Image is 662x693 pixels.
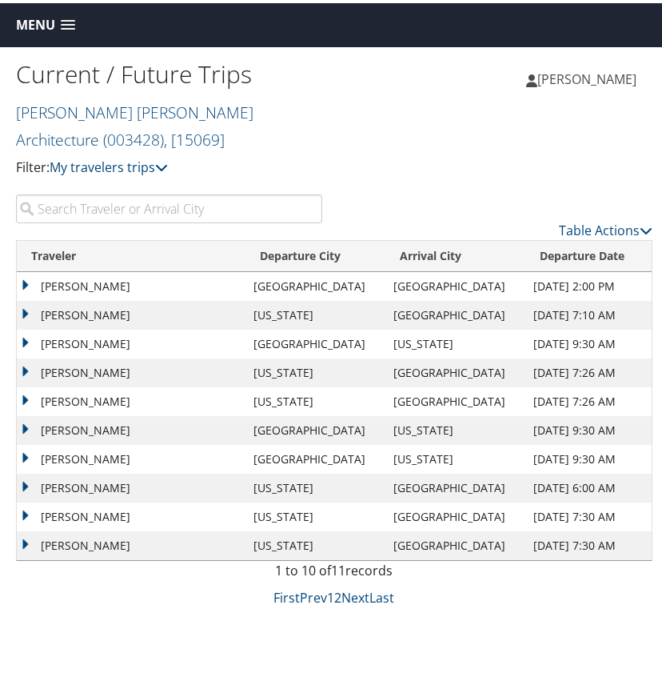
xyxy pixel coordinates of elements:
td: [US_STATE] [245,355,385,384]
td: [DATE] 7:10 AM [525,298,652,326]
td: [US_STATE] [385,442,525,471]
td: [GEOGRAPHIC_DATA] [245,326,385,355]
td: [PERSON_NAME] [17,413,245,442]
th: Departure City: activate to sort column ascending [245,238,385,269]
td: [PERSON_NAME] [17,269,245,298]
span: , [ 15069 ] [164,126,225,147]
a: Prev [301,586,328,603]
a: Menu [8,9,83,35]
td: [GEOGRAPHIC_DATA] [385,528,525,557]
input: Search Traveler or Arrival City [16,191,322,220]
span: ( 003428 ) [103,126,164,147]
td: [DATE] 7:26 AM [525,384,652,413]
td: [US_STATE] [245,384,385,413]
span: [PERSON_NAME] [537,67,636,85]
td: [PERSON_NAME] [17,326,245,355]
td: [GEOGRAPHIC_DATA] [245,413,385,442]
td: [PERSON_NAME] [17,298,245,326]
a: Table Actions [559,218,652,236]
td: [PERSON_NAME] [17,355,245,384]
th: Departure Date: activate to sort column descending [525,238,652,269]
td: [US_STATE] [245,499,385,528]
td: [DATE] 2:00 PM [525,269,652,298]
td: [DATE] 9:30 AM [525,413,652,442]
td: [PERSON_NAME] [17,471,245,499]
th: Arrival City: activate to sort column ascending [385,238,525,269]
a: My travelers trips [50,155,168,173]
span: 11 [332,559,346,576]
td: [DATE] 6:00 AM [525,471,652,499]
td: [PERSON_NAME] [17,499,245,528]
td: [GEOGRAPHIC_DATA] [385,298,525,326]
a: 2 [335,586,342,603]
h1: Current / Future Trips [16,54,334,88]
td: [GEOGRAPHIC_DATA] [385,355,525,384]
td: [US_STATE] [245,471,385,499]
td: [GEOGRAPHIC_DATA] [385,471,525,499]
a: Last [370,586,395,603]
td: [GEOGRAPHIC_DATA] [385,499,525,528]
td: [GEOGRAPHIC_DATA] [385,384,525,413]
td: [GEOGRAPHIC_DATA] [245,269,385,298]
td: [PERSON_NAME] [17,384,245,413]
td: [DATE] 7:26 AM [525,355,652,384]
th: Traveler: activate to sort column ascending [17,238,245,269]
a: 1 [328,586,335,603]
td: [US_STATE] [385,326,525,355]
td: [GEOGRAPHIC_DATA] [385,269,525,298]
td: [PERSON_NAME] [17,528,245,557]
a: First [274,586,301,603]
a: [PERSON_NAME] [526,52,652,100]
td: [DATE] 7:30 AM [525,528,652,557]
span: Menu [16,14,55,30]
td: [US_STATE] [245,298,385,326]
a: Next [342,586,370,603]
td: [GEOGRAPHIC_DATA] [245,442,385,471]
td: [US_STATE] [245,528,385,557]
td: [DATE] 9:30 AM [525,326,652,355]
td: [DATE] 9:30 AM [525,442,652,471]
td: [DATE] 7:30 AM [525,499,652,528]
a: [PERSON_NAME] [PERSON_NAME] Architecture [16,98,253,147]
td: [PERSON_NAME] [17,442,245,471]
div: 1 to 10 of records [16,558,652,585]
td: [US_STATE] [385,413,525,442]
p: Filter: [16,154,334,175]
